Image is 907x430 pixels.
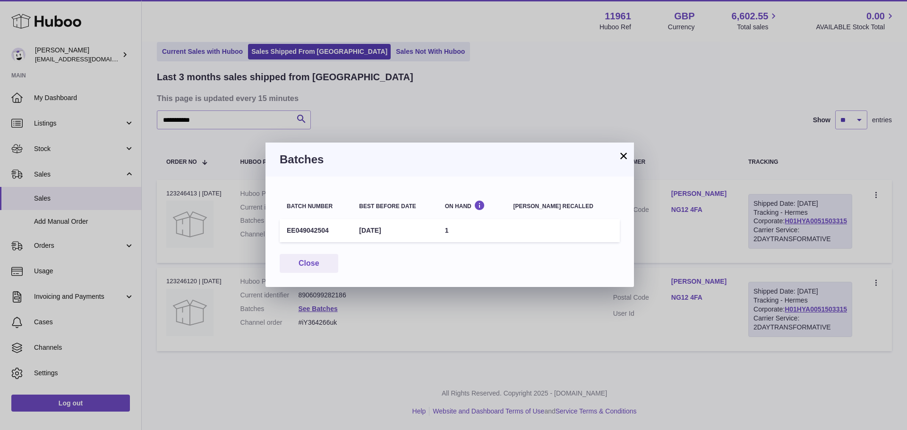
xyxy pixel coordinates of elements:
h3: Batches [280,152,620,167]
td: [DATE] [352,219,437,242]
td: 1 [438,219,506,242]
div: On Hand [445,200,499,209]
td: EE049042504 [280,219,352,242]
div: [PERSON_NAME] recalled [513,203,613,210]
div: Best before date [359,203,430,210]
div: Batch number [287,203,345,210]
button: Close [280,254,338,273]
button: × [618,150,629,161]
